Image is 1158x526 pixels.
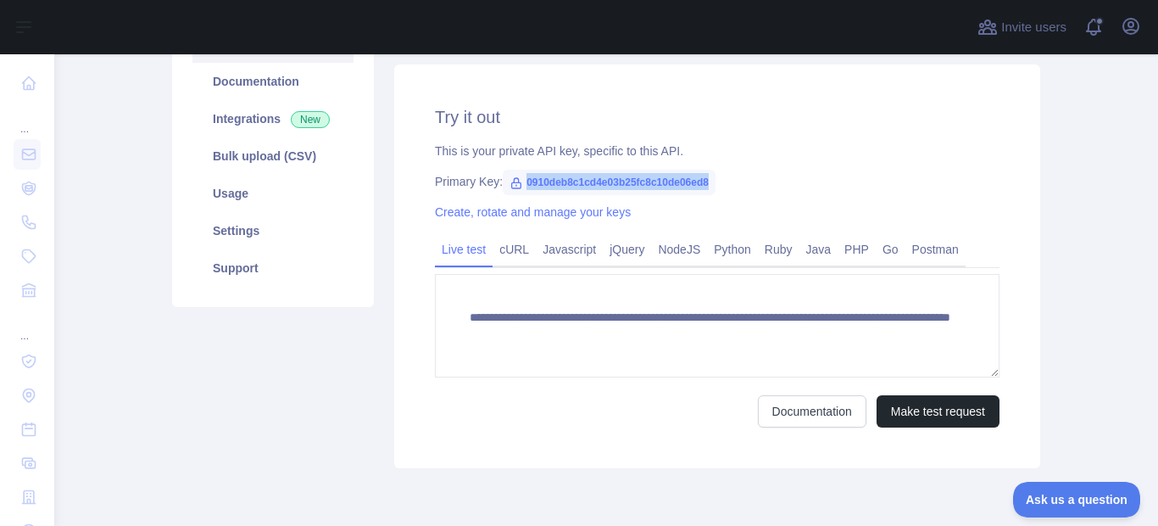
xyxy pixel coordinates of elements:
[435,173,999,190] div: Primary Key:
[192,175,354,212] a: Usage
[14,309,41,343] div: ...
[758,395,866,428] a: Documentation
[905,236,966,263] a: Postman
[192,137,354,175] a: Bulk upload (CSV)
[503,170,715,195] span: 0910deb8c1cd4e03b25fc8c10de06ed8
[799,236,838,263] a: Java
[435,236,493,263] a: Live test
[1001,18,1066,37] span: Invite users
[14,102,41,136] div: ...
[651,236,707,263] a: NodeJS
[192,100,354,137] a: Integrations New
[192,212,354,249] a: Settings
[603,236,651,263] a: jQuery
[877,395,999,428] button: Make test request
[493,236,536,263] a: cURL
[435,105,999,129] h2: Try it out
[435,205,631,219] a: Create, rotate and manage your keys
[1013,482,1141,518] iframe: Toggle Customer Support
[192,249,354,287] a: Support
[838,236,876,263] a: PHP
[435,143,999,159] div: This is your private API key, specific to this API.
[291,111,330,128] span: New
[876,236,905,263] a: Go
[536,236,603,263] a: Javascript
[707,236,758,263] a: Python
[974,14,1070,41] button: Invite users
[192,63,354,100] a: Documentation
[758,236,799,263] a: Ruby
